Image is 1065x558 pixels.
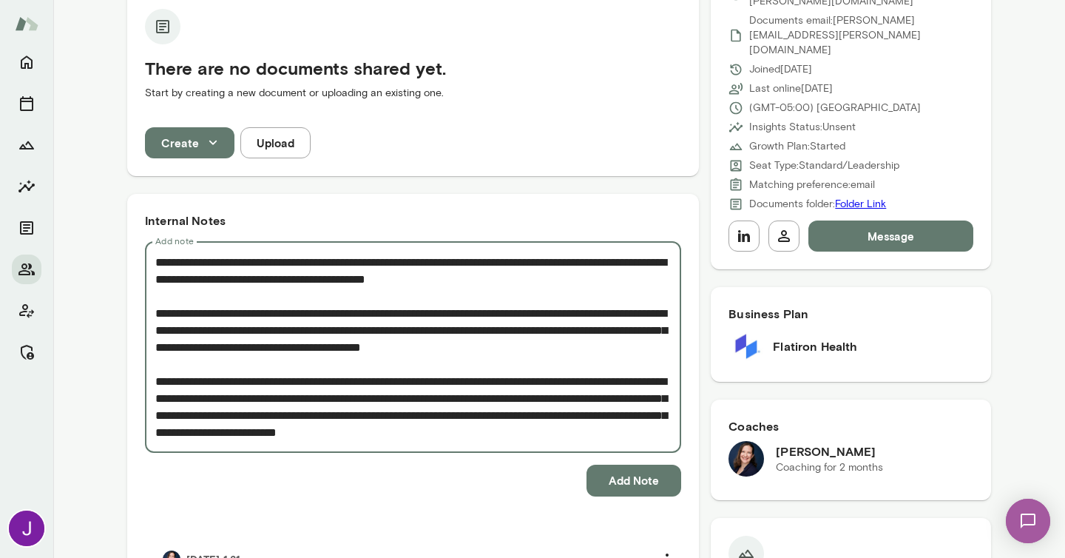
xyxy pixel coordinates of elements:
[749,178,875,192] p: Matching preference: email
[749,81,833,96] p: Last online [DATE]
[586,465,681,496] button: Add Note
[728,305,973,323] h6: Business Plan
[12,47,41,77] button: Home
[145,56,681,80] h5: There are no documents shared yet.
[835,198,886,210] a: Folder Link
[12,337,41,367] button: Manage
[776,443,883,460] h6: [PERSON_NAME]
[749,158,899,173] p: Seat Type: Standard/Leadership
[728,417,973,435] h6: Coaches
[9,511,44,546] img: Jocelyn Grodin
[12,89,41,118] button: Sessions
[808,221,973,252] button: Message
[728,441,764,477] img: Anna Bethke
[12,172,41,201] button: Insights
[12,213,41,243] button: Documents
[145,86,681,101] p: Start by creating a new document or uploading an existing one.
[749,197,886,212] p: Documents folder:
[749,101,921,115] p: (GMT-05:00) [GEOGRAPHIC_DATA]
[773,337,857,355] h6: Flatiron Health
[12,296,41,326] button: Client app
[12,130,41,160] button: Growth Plan
[155,235,194,247] label: Add note
[776,460,883,475] p: Coaching for 2 months
[15,10,38,38] img: Mento
[12,255,41,284] button: Members
[749,139,845,154] p: Growth Plan: Started
[145,212,681,229] h6: Internal Notes
[240,127,311,158] button: Upload
[145,127,234,158] button: Create
[749,62,812,77] p: Joined [DATE]
[749,120,856,135] p: Insights Status: Unsent
[749,13,973,58] p: Documents email: [PERSON_NAME][EMAIL_ADDRESS][PERSON_NAME][DOMAIN_NAME]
